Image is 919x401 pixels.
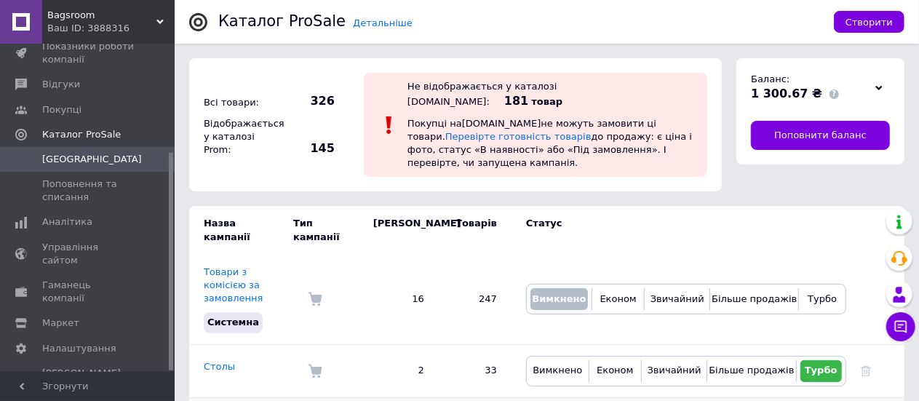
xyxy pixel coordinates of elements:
[530,288,588,310] button: Вимкнено
[204,266,263,303] a: Товари з комісією за замовлення
[711,360,792,382] button: Більше продажів
[808,293,837,304] span: Турбо
[512,206,846,254] td: Статус
[712,293,797,304] span: Більше продажів
[805,365,838,376] span: Турбо
[200,114,280,161] div: Відображається у каталозі Prom:
[886,312,915,341] button: Чат з покупцем
[648,365,701,376] span: Звичайний
[42,128,121,141] span: Каталог ProSale
[284,93,335,109] span: 326
[407,118,692,169] span: Покупці на [DOMAIN_NAME] не можуть замовити ці товари. до продажу: є ціна і фото, статус «В наявн...
[751,87,822,100] span: 1 300.67 ₴
[751,74,789,84] span: Баланс:
[651,293,704,304] span: Звичайний
[530,360,585,382] button: Вимкнено
[42,40,135,66] span: Показники роботи компанії
[353,17,413,28] a: Детальніше
[532,293,586,304] span: Вимкнено
[593,360,637,382] button: Економ
[42,215,92,229] span: Аналітика
[803,288,842,310] button: Турбо
[47,9,156,22] span: Bagsroom
[359,206,439,254] td: [PERSON_NAME]
[596,288,640,310] button: Економ
[439,344,512,397] td: 33
[42,279,135,305] span: Гаманець компанії
[42,241,135,267] span: Управління сайтом
[359,344,439,397] td: 2
[407,81,557,107] div: Не відображається у каталозі [DOMAIN_NAME]:
[645,360,703,382] button: Звичайний
[42,342,116,355] span: Налаштування
[445,131,592,142] a: Перевірте готовність товарів
[308,364,322,378] img: Комісія за замовлення
[189,206,293,254] td: Назва кампанії
[204,361,235,372] a: Столы
[42,103,81,116] span: Покупці
[47,22,175,35] div: Ваш ID: 3888316
[648,288,706,310] button: Звичайний
[218,14,346,29] div: Каталог ProSale
[42,178,135,204] span: Поповнення та списання
[42,317,79,330] span: Маркет
[600,293,637,304] span: Економ
[532,96,563,107] span: товар
[504,94,528,108] span: 181
[533,365,582,376] span: Вимкнено
[207,317,259,327] span: Системна
[439,206,512,254] td: Товарів
[846,17,893,28] span: Створити
[359,255,439,344] td: 16
[709,365,794,376] span: Більше продажів
[308,292,322,306] img: Комісія за замовлення
[861,365,871,376] a: Видалити
[834,11,904,33] button: Створити
[378,114,400,136] img: :exclamation:
[800,360,842,382] button: Турбо
[774,129,867,142] span: Поповнити баланс
[293,206,359,254] td: Тип кампанії
[597,365,633,376] span: Економ
[200,92,280,113] div: Всі товари:
[284,140,335,156] span: 145
[439,255,512,344] td: 247
[42,153,142,166] span: [GEOGRAPHIC_DATA]
[751,121,890,150] a: Поповнити баланс
[42,78,80,91] span: Відгуки
[714,288,795,310] button: Більше продажів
